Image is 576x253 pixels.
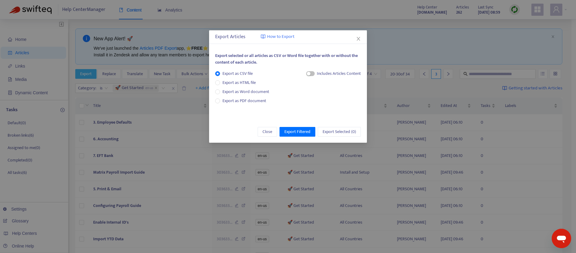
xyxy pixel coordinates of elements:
span: close [356,36,361,41]
button: Export Filtered [280,127,315,137]
button: Export Selected (0) [318,127,361,137]
span: Export Filtered [284,128,310,135]
div: Export Articles [215,33,361,41]
span: How to Export [267,33,294,40]
div: Includes Articles Content [317,70,361,77]
span: Close [263,128,272,135]
button: Close [258,127,277,137]
span: Export as CSV file [220,70,255,77]
span: Export selected or all articles as CSV or Word file together with or without the content of each ... [215,52,358,66]
iframe: Button to launch messaging window [552,229,571,248]
span: Export as HTML file [220,79,258,86]
button: Close [355,35,362,42]
span: Export as Word document [220,88,272,95]
span: Export as PDF document [222,97,266,104]
img: image-link [261,34,266,39]
a: How to Export [261,33,294,40]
